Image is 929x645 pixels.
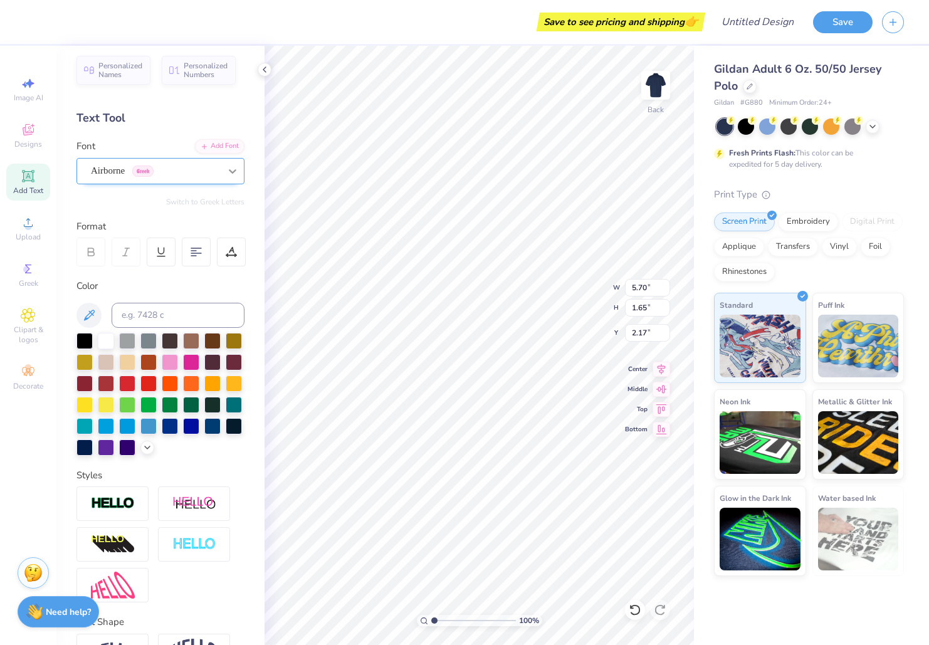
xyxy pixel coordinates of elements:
[98,61,143,79] span: Personalized Names
[769,98,832,108] span: Minimum Order: 24 +
[76,110,244,127] div: Text Tool
[195,139,244,154] div: Add Font
[166,197,244,207] button: Switch to Greek Letters
[818,298,844,312] span: Puff Ink
[172,496,216,511] img: Shadow
[14,93,43,103] span: Image AI
[720,491,791,505] span: Glow in the Dark Ink
[818,395,892,408] span: Metallic & Glitter Ink
[818,491,876,505] span: Water based Ink
[720,411,800,474] img: Neon Ink
[711,9,804,34] input: Untitled Design
[813,11,873,33] button: Save
[172,537,216,552] img: Negative Space
[13,186,43,196] span: Add Text
[76,219,246,234] div: Format
[714,263,775,281] div: Rhinestones
[768,238,818,256] div: Transfers
[779,212,838,231] div: Embroidery
[714,187,904,202] div: Print Type
[822,238,857,256] div: Vinyl
[625,385,648,394] span: Middle
[720,395,750,408] span: Neon Ink
[184,61,228,79] span: Personalized Numbers
[13,381,43,391] span: Decorate
[625,365,648,374] span: Center
[648,104,664,115] div: Back
[540,13,702,31] div: Save to see pricing and shipping
[714,238,764,256] div: Applique
[112,303,244,328] input: e.g. 7428 c
[46,606,91,618] strong: Need help?
[729,148,795,158] strong: Fresh Prints Flash:
[740,98,763,108] span: # G880
[16,232,41,242] span: Upload
[76,468,244,483] div: Styles
[729,147,883,170] div: This color can be expedited for 5 day delivery.
[625,405,648,414] span: Top
[720,508,800,570] img: Glow in the Dark Ink
[643,73,668,98] img: Back
[714,212,775,231] div: Screen Print
[818,411,899,474] img: Metallic & Glitter Ink
[6,325,50,345] span: Clipart & logos
[842,212,903,231] div: Digital Print
[861,238,890,256] div: Foil
[91,535,135,555] img: 3d Illusion
[685,14,698,29] span: 👉
[519,615,539,626] span: 100 %
[818,508,899,570] img: Water based Ink
[714,98,734,108] span: Gildan
[818,315,899,377] img: Puff Ink
[76,139,95,154] label: Font
[76,615,244,629] div: Text Shape
[14,139,42,149] span: Designs
[91,496,135,511] img: Stroke
[714,61,881,93] span: Gildan Adult 6 Oz. 50/50 Jersey Polo
[720,315,800,377] img: Standard
[91,572,135,599] img: Free Distort
[19,278,38,288] span: Greek
[76,279,244,293] div: Color
[625,425,648,434] span: Bottom
[720,298,753,312] span: Standard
